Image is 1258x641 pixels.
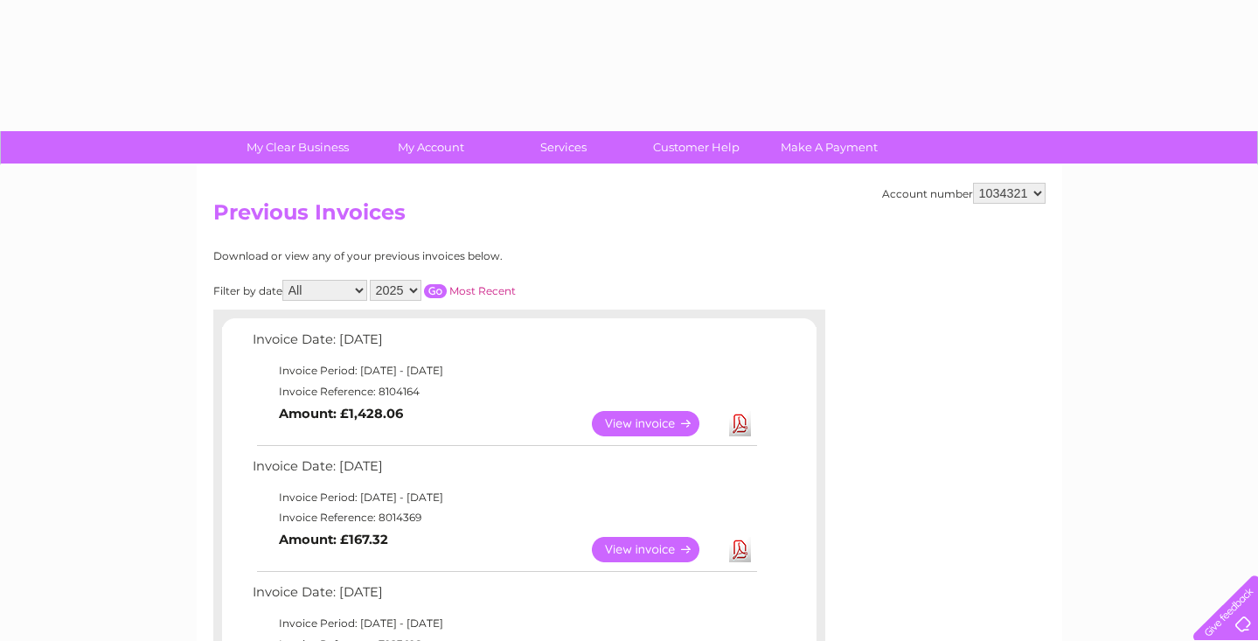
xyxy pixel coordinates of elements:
a: Services [491,131,636,164]
a: My Account [358,131,503,164]
td: Invoice Date: [DATE] [248,455,760,487]
a: Customer Help [624,131,768,164]
b: Amount: £1,428.06 [279,406,403,422]
a: My Clear Business [226,131,370,164]
div: Account number [882,183,1046,204]
a: View [592,537,720,562]
td: Invoice Period: [DATE] - [DATE] [248,487,760,508]
a: Download [729,411,751,436]
td: Invoice Reference: 8104164 [248,381,760,402]
td: Invoice Period: [DATE] - [DATE] [248,613,760,634]
div: Download or view any of your previous invoices below. [213,250,672,262]
td: Invoice Date: [DATE] [248,328,760,360]
a: Download [729,537,751,562]
b: Amount: £167.32 [279,532,388,547]
td: Invoice Period: [DATE] - [DATE] [248,360,760,381]
td: Invoice Reference: 8014369 [248,507,760,528]
a: Most Recent [449,284,516,297]
a: Make A Payment [757,131,901,164]
a: View [592,411,720,436]
h2: Previous Invoices [213,200,1046,233]
td: Invoice Date: [DATE] [248,581,760,613]
div: Filter by date [213,280,672,301]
